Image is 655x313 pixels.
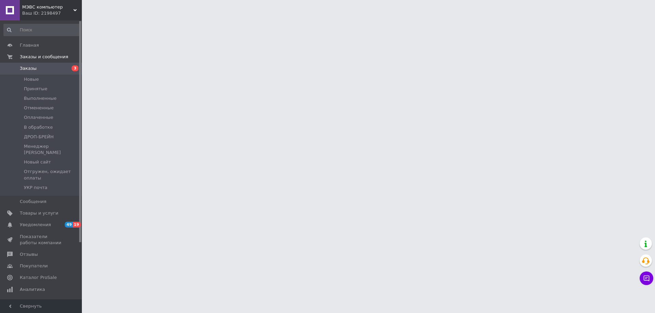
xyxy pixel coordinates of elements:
span: Товары и услуги [20,210,58,216]
span: Новые [24,76,39,82]
span: Отгружен, ожидает оплаты [24,169,80,181]
span: Выполненные [24,95,57,101]
span: Главная [20,42,39,48]
span: ДРОП-БРЕЙН [24,134,54,140]
input: Поиск [3,24,81,36]
span: Отзывы [20,251,38,257]
span: 19 [73,222,81,228]
span: Инструменты вебмастера и SEO [20,298,63,310]
div: Ваш ID: 2198497 [22,10,82,16]
span: Показатели работы компании [20,234,63,246]
span: Менеджер [PERSON_NAME] [24,143,80,156]
span: В обработке [24,124,53,130]
span: 3 [72,65,78,71]
span: Покупатели [20,263,48,269]
span: Принятые [24,86,47,92]
span: Оплаченные [24,114,53,121]
span: УКР почта [24,185,47,191]
span: Новый сайт [24,159,51,165]
span: Каталог ProSale [20,275,57,281]
span: Отмененные [24,105,54,111]
span: Сообщения [20,199,46,205]
span: Уведомления [20,222,51,228]
span: 49 [65,222,73,228]
span: Заказы [20,65,37,72]
span: МЭВС компьютер [22,4,73,10]
button: Чат с покупателем [640,271,653,285]
span: Заказы и сообщения [20,54,68,60]
span: Аналитика [20,286,45,293]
